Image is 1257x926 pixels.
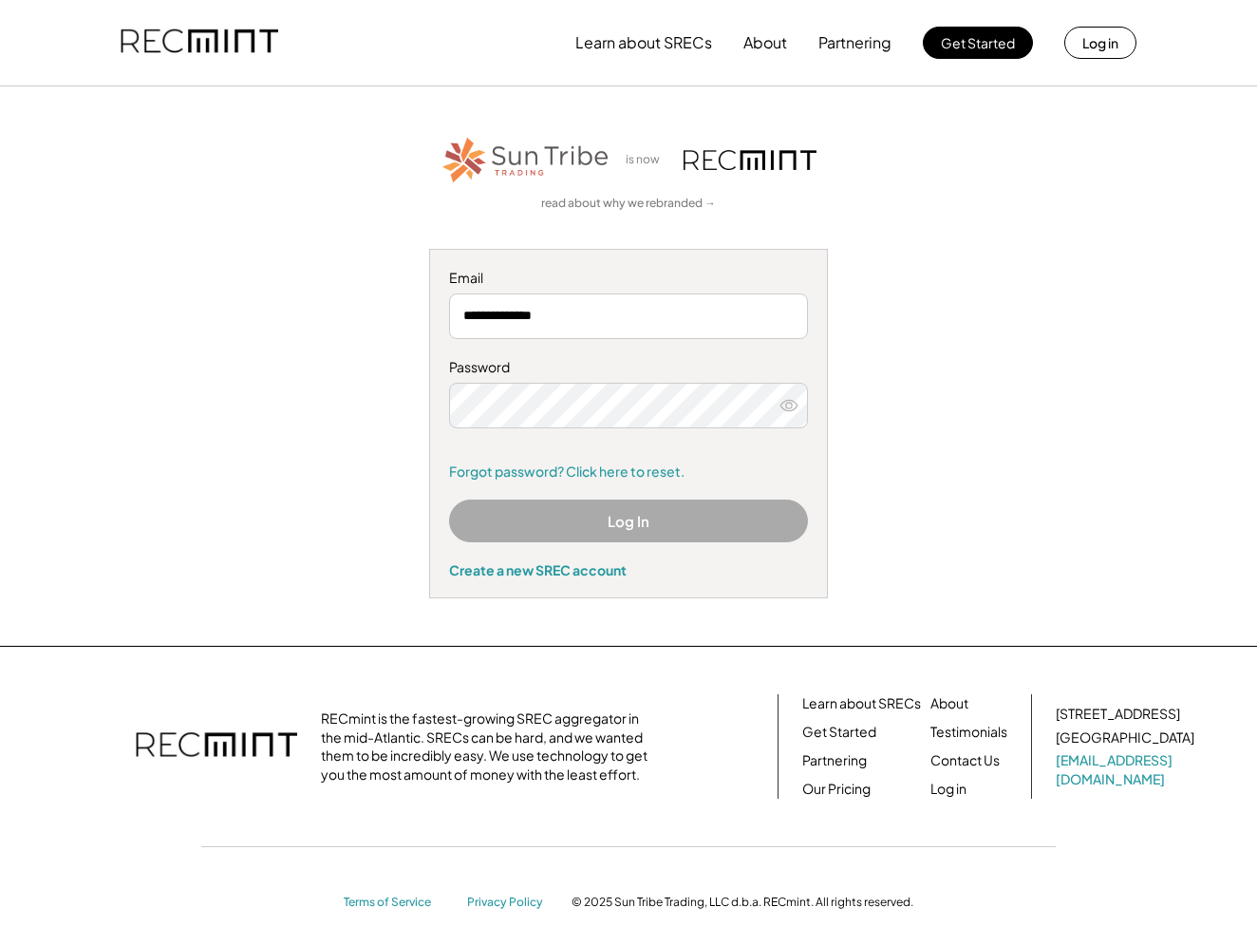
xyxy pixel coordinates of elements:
a: read about why we rebranded → [541,196,716,212]
button: Get Started [923,27,1033,59]
a: About [930,694,968,713]
a: Testimonials [930,723,1007,742]
div: © 2025 Sun Tribe Trading, LLC d.b.a. RECmint. All rights reserved. [572,895,913,910]
a: Log in [930,780,966,799]
a: Forgot password? Click here to reset. [449,463,808,482]
img: recmint-logotype%403x.png [684,150,816,170]
button: Log in [1064,27,1136,59]
div: [GEOGRAPHIC_DATA] [1056,728,1194,747]
div: RECmint is the fastest-growing SREC aggregator in the mid-Atlantic. SRECs can be hard, and we wan... [321,709,658,784]
img: recmint-logotype%403x.png [121,10,278,75]
button: Partnering [818,24,891,62]
button: About [743,24,787,62]
a: Privacy Policy [467,895,553,911]
a: Partnering [802,751,867,770]
a: Contact Us [930,751,1000,770]
div: Password [449,358,808,377]
div: [STREET_ADDRESS] [1056,705,1180,724]
img: recmint-logotype%403x.png [136,713,297,780]
img: STT_Horizontal_Logo%2B-%2BColor.png [441,134,611,186]
button: Learn about SRECs [575,24,712,62]
a: Our Pricing [802,780,871,799]
div: Email [449,269,808,288]
div: is now [621,152,674,168]
a: Learn about SRECs [802,694,921,713]
button: Log In [449,500,808,542]
a: Get Started [802,723,876,742]
a: [EMAIL_ADDRESS][DOMAIN_NAME] [1056,751,1198,788]
div: Create a new SREC account [449,561,808,578]
a: Terms of Service [344,895,448,911]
